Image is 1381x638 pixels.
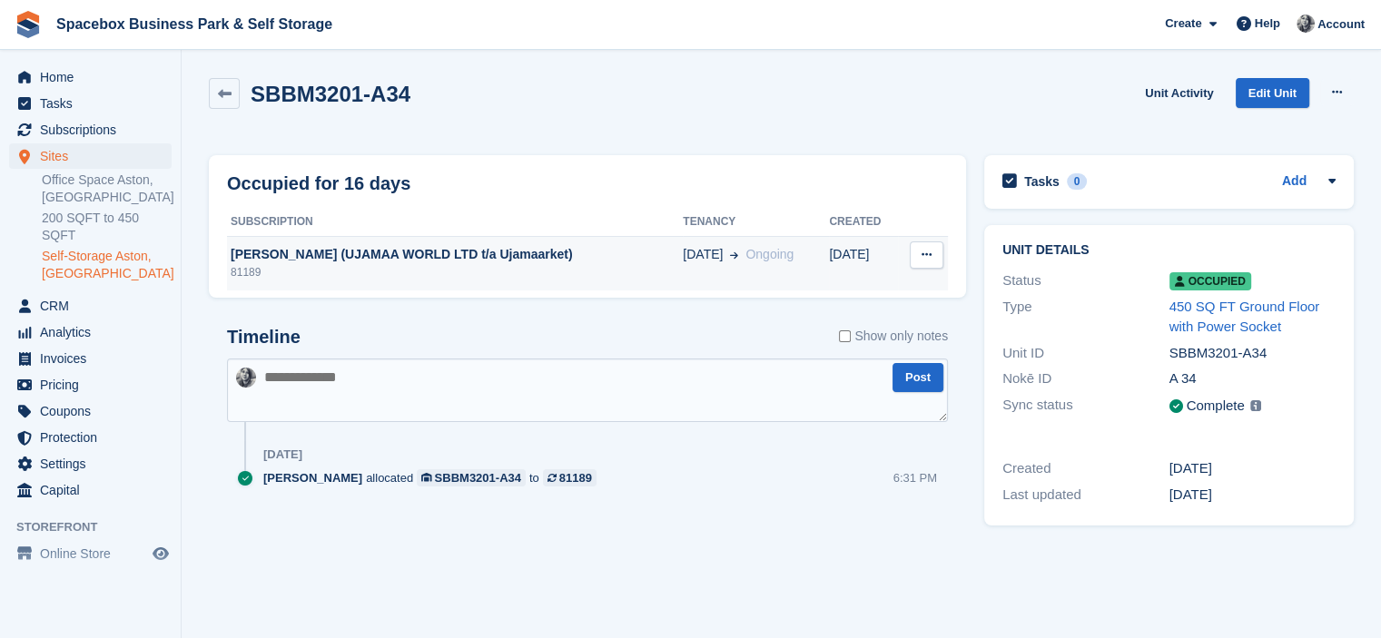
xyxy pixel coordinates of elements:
span: Ongoing [745,247,794,261]
input: Show only notes [839,327,851,346]
a: menu [9,64,172,90]
div: allocated to [263,469,606,486]
a: menu [9,372,172,398]
span: Sites [40,143,149,169]
a: 81189 [543,469,597,486]
a: menu [9,143,172,169]
span: Analytics [40,319,149,345]
a: Spacebox Business Park & Self Storage [49,9,340,39]
span: Invoices [40,346,149,371]
div: Status [1002,270,1169,291]
div: SBBM3201-A34 [1169,343,1337,364]
a: Add [1282,172,1307,192]
span: Capital [40,477,149,503]
div: Nokē ID [1002,368,1169,389]
img: stora-icon-8386f47178a22dfd0bd8f6a31ec36ba5ce8667c1dd55bd0f319d3a0aa187defe.svg [15,11,42,38]
a: menu [9,117,172,142]
div: Complete [1187,396,1245,417]
a: menu [9,398,172,424]
span: Home [40,64,149,90]
div: [DATE] [1169,485,1337,505]
div: Sync status [1002,395,1169,417]
h2: SBBM3201-A34 [251,82,410,106]
a: Edit Unit [1236,78,1309,108]
img: icon-info-grey-7440780725fd019a000dd9b08b2336e03edf1995a4989e88bcd33f0948082b44.svg [1250,400,1261,411]
td: [DATE] [829,236,897,290]
span: Online Store [40,541,149,566]
div: SBBM3201-A34 [435,469,521,486]
span: Occupied [1169,272,1251,290]
button: Post [893,363,943,393]
a: menu [9,425,172,450]
a: menu [9,451,172,476]
span: Coupons [40,398,149,424]
a: SBBM3201-A34 [417,469,526,486]
div: Type [1002,297,1169,338]
a: menu [9,91,172,116]
a: Office Space Aston, [GEOGRAPHIC_DATA] [42,172,172,206]
img: SUDIPTA VIRMANI [1297,15,1315,33]
span: Protection [40,425,149,450]
div: Created [1002,458,1169,479]
div: Unit ID [1002,343,1169,364]
div: 0 [1067,173,1088,190]
div: 6:31 PM [893,469,937,486]
h2: Occupied for 16 days [227,170,410,197]
h2: Unit details [1002,243,1336,258]
a: menu [9,346,172,371]
h2: Tasks [1024,173,1060,190]
a: menu [9,319,172,345]
span: Storefront [16,518,181,536]
span: Account [1317,15,1365,34]
h2: Timeline [227,327,301,348]
span: Subscriptions [40,117,149,142]
img: SUDIPTA VIRMANI [236,368,256,388]
span: [DATE] [683,245,723,264]
label: Show only notes [839,327,948,346]
th: Tenancy [683,208,829,237]
a: menu [9,477,172,503]
span: Create [1165,15,1201,33]
div: [PERSON_NAME] (UJAMAA WORLD LTD t/a Ujamaarket) [227,245,683,264]
div: [DATE] [263,447,302,462]
a: Preview store [150,543,172,564]
span: Tasks [40,91,149,116]
span: Help [1255,15,1280,33]
span: Settings [40,451,149,476]
a: 200 SQFT to 450 SQFT [42,210,172,244]
a: menu [9,541,172,566]
a: Unit Activity [1138,78,1220,108]
a: menu [9,293,172,319]
div: A 34 [1169,368,1337,389]
span: Pricing [40,372,149,398]
div: [DATE] [1169,458,1337,479]
th: Subscription [227,208,683,237]
span: [PERSON_NAME] [263,469,362,486]
div: 81189 [227,264,683,280]
div: 81189 [559,469,592,486]
th: Created [829,208,897,237]
a: 450 SQ FT Ground Floor with Power Socket [1169,299,1320,335]
a: Self-Storage Aston, [GEOGRAPHIC_DATA] [42,248,172,282]
div: Last updated [1002,485,1169,505]
span: CRM [40,293,149,319]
